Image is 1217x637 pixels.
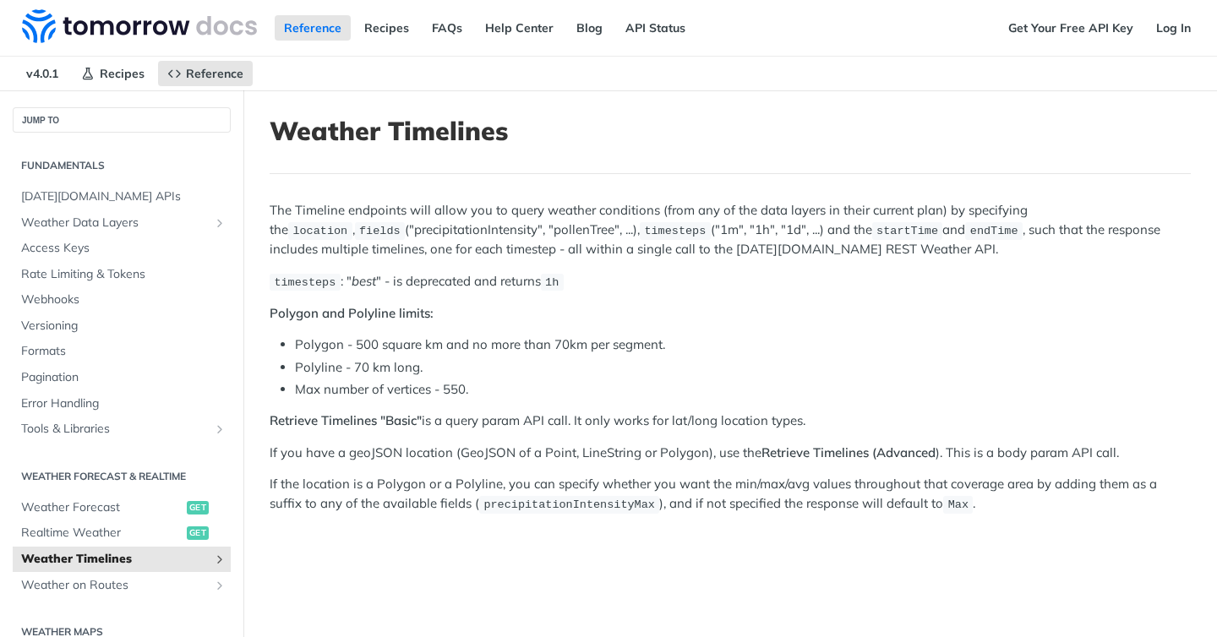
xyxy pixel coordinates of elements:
[21,395,226,412] span: Error Handling
[13,416,231,442] a: Tools & LibrariesShow subpages for Tools & Libraries
[270,444,1191,463] p: If you have a geoJSON location (GeoJSON of a Point, LineString or Polygon), use the ). This is a ...
[13,365,231,390] a: Pagination
[13,469,231,484] h2: Weather Forecast & realtime
[13,547,231,572] a: Weather TimelinesShow subpages for Weather Timelines
[567,15,612,41] a: Blog
[943,496,973,513] code: Max
[965,222,1023,239] code: endTime
[13,520,231,546] a: Realtime Weatherget
[355,222,405,239] code: fields
[21,215,209,231] span: Weather Data Layers
[187,526,209,540] span: get
[21,318,226,335] span: Versioning
[270,412,422,428] strong: Retrieve Timelines "Basic"
[476,15,563,41] a: Help Center
[295,358,1191,378] li: Polyline - 70 km long.
[13,210,231,236] a: Weather Data LayersShow subpages for Weather Data Layers
[13,107,231,133] button: JUMP TO
[13,158,231,173] h2: Fundamentals
[295,380,1191,400] li: Max number of vertices - 550.
[22,9,257,43] img: Tomorrow.io Weather API Docs
[872,222,943,239] code: startTime
[21,240,226,257] span: Access Keys
[479,496,659,513] code: precipitationIntensityMax
[186,66,243,81] span: Reference
[100,66,145,81] span: Recipes
[270,274,341,291] code: timesteps
[21,291,226,308] span: Webhooks
[13,339,231,364] a: Formats
[270,305,434,321] strong: Polygon and Polyline limits:
[21,577,209,594] span: Weather on Routes
[187,501,209,514] span: get
[21,266,226,283] span: Rate Limiting & Tokens
[999,15,1143,41] a: Get Your Free API Key
[640,222,711,239] code: timesteps
[270,411,1191,431] p: is a query param API call. It only works for lat/long location types.
[17,61,68,86] span: v4.0.1
[213,216,226,230] button: Show subpages for Weather Data Layers
[761,444,936,460] strong: Retrieve Timelines (Advanced
[616,15,695,41] a: API Status
[13,287,231,313] a: Webhooks
[21,525,183,542] span: Realtime Weather
[270,116,1191,146] h1: Weather Timelines
[21,343,226,360] span: Formats
[21,369,226,386] span: Pagination
[295,335,1191,355] li: Polygon - 500 square km and no more than 70km per segment.
[13,184,231,210] a: [DATE][DOMAIN_NAME] APIs
[72,61,154,86] a: Recipes
[423,15,472,41] a: FAQs
[21,421,209,438] span: Tools & Libraries
[288,222,352,239] code: location
[1147,15,1200,41] a: Log In
[270,201,1191,259] p: The Timeline endpoints will allow you to query weather conditions (from any of the data layers in...
[13,313,231,339] a: Versioning
[541,274,564,291] code: 1h
[352,273,376,289] em: best
[270,475,1191,514] p: If the location is a Polygon or a Polyline, you can specify whether you want the min/max/avg valu...
[213,579,226,592] button: Show subpages for Weather on Routes
[13,391,231,416] a: Error Handling
[355,15,418,41] a: Recipes
[213,553,226,566] button: Show subpages for Weather Timelines
[13,495,231,520] a: Weather Forecastget
[275,15,351,41] a: Reference
[21,188,226,205] span: [DATE][DOMAIN_NAME] APIs
[21,499,183,516] span: Weather Forecast
[21,551,209,568] span: Weather Timelines
[13,573,231,598] a: Weather on RoutesShow subpages for Weather on Routes
[213,422,226,436] button: Show subpages for Tools & Libraries
[13,262,231,287] a: Rate Limiting & Tokens
[13,236,231,261] a: Access Keys
[158,61,253,86] a: Reference
[270,272,1191,291] p: : " " - is deprecated and returns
